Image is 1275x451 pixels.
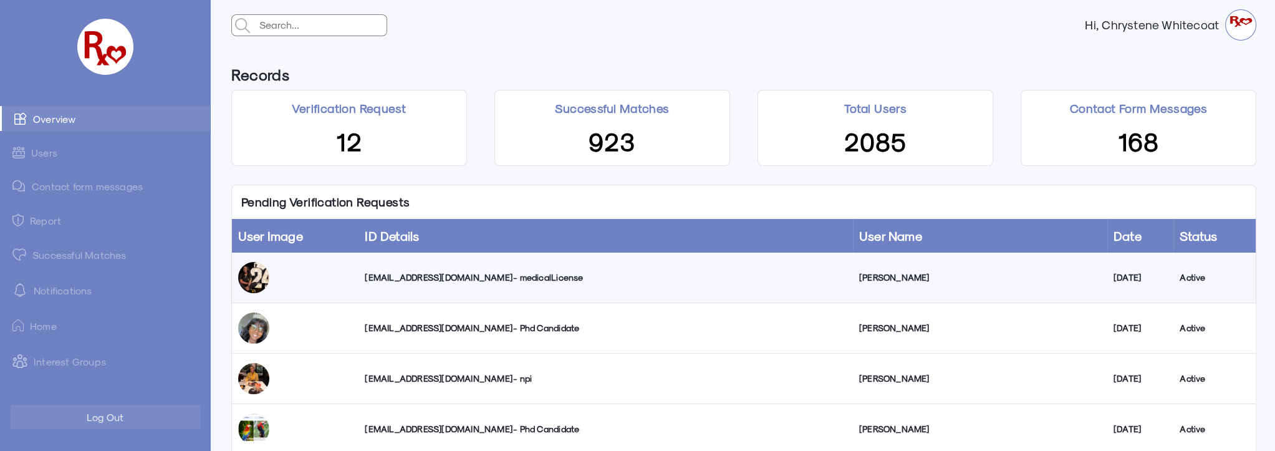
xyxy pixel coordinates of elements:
img: admin-ic-overview.svg [14,112,27,125]
div: [DATE] [1114,423,1167,435]
img: matched.svg [12,248,26,261]
span: 2085 [844,125,907,156]
img: admin-ic-report.svg [12,214,24,226]
div: [DATE] [1114,322,1167,334]
input: Search... [256,15,387,35]
span: 923 [589,125,635,156]
img: vms0hidhgpcys4xplw3w.jpg [238,313,269,344]
div: [PERSON_NAME] [859,372,1101,385]
div: [DATE] [1114,271,1167,284]
a: ID Details [365,228,419,243]
img: admin-ic-contact-message.svg [12,180,26,192]
div: [EMAIL_ADDRESS][DOMAIN_NAME] - Phd Candidate [365,423,846,435]
p: Total Users [844,100,907,117]
a: Date [1114,228,1142,243]
div: [PERSON_NAME] [859,322,1101,334]
h6: Records [231,59,289,90]
span: 12 [336,125,362,156]
div: Active [1180,322,1249,334]
div: [EMAIL_ADDRESS][DOMAIN_NAME] - medicalLicense [365,271,846,284]
div: [EMAIL_ADDRESS][DOMAIN_NAME] - Phd Candidate [365,322,846,334]
p: Pending Verification Requests [232,185,420,219]
div: Active [1180,372,1249,385]
a: Status [1180,228,1217,243]
p: Contact Form Messages [1070,100,1207,117]
a: User Name [859,228,922,243]
div: [EMAIL_ADDRESS][DOMAIN_NAME] - npi [365,372,846,385]
img: tlbaupo5rygbfbeelxs5.jpg [238,414,269,445]
img: ic-home.png [12,319,24,332]
p: Verification Request [292,100,406,117]
img: luqzy0elsadf89f4tsso.jpg [238,363,269,394]
img: admin-search.svg [232,15,253,36]
button: Log Out [11,405,200,429]
img: notification-default-white.svg [12,283,27,298]
p: Successful Matches [555,100,669,117]
img: admin-ic-users.svg [12,147,25,158]
img: intrestGropus.svg [12,354,27,369]
a: User Image [238,228,303,243]
div: [DATE] [1114,372,1167,385]
img: ug8zwn6kowhrf4b7tz7p.jpg [238,262,269,293]
span: 168 [1118,125,1159,156]
div: [PERSON_NAME] [859,423,1101,435]
div: Active [1180,423,1249,435]
div: Active [1180,271,1249,284]
strong: Hi, Chrystene Whitecoat [1085,19,1225,31]
div: [PERSON_NAME] [859,271,1101,284]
